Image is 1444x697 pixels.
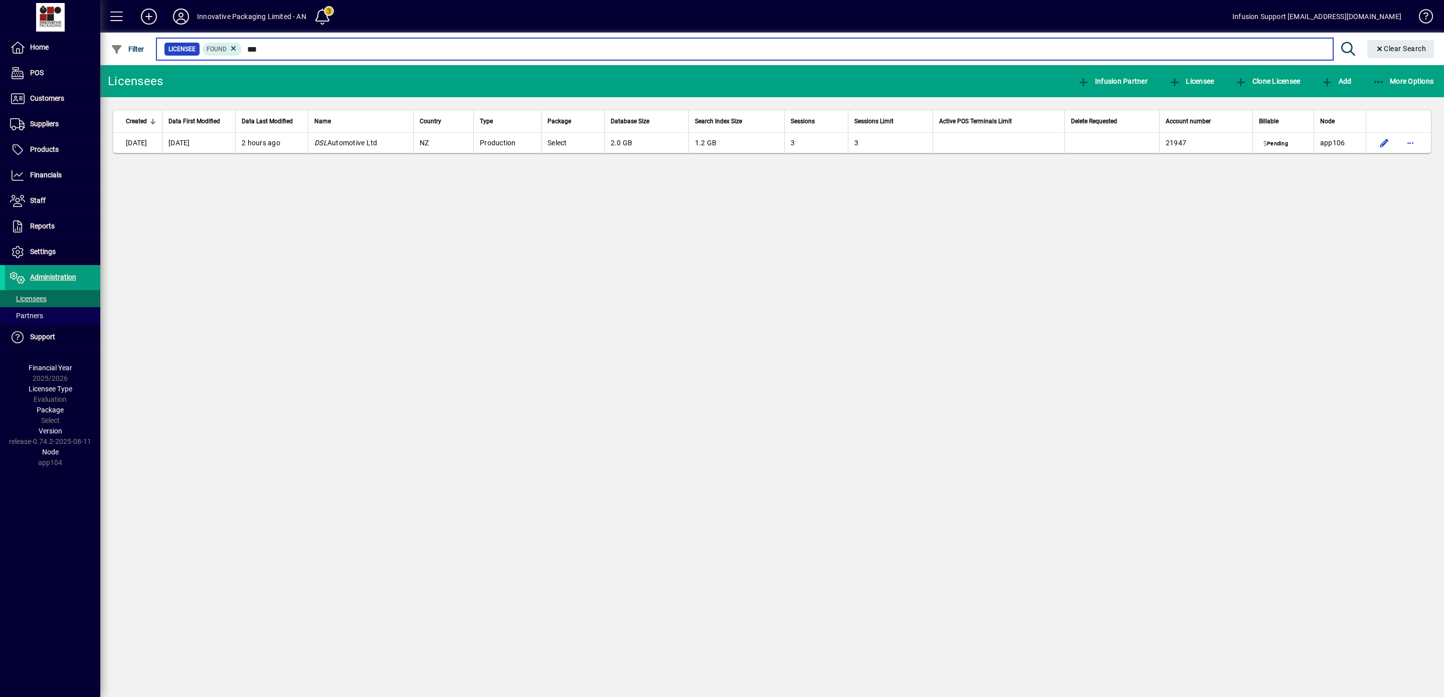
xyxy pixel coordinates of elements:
td: Select [541,133,604,153]
span: Node [1320,116,1335,127]
td: [DATE] [113,133,162,153]
span: Package [548,116,571,127]
div: Data Last Modified [242,116,302,127]
div: Innovative Packaging Limited - AN [197,9,306,25]
a: Support [5,325,100,350]
button: Clone Licensee [1232,72,1303,90]
span: Name [314,116,331,127]
span: Licensee [168,44,196,54]
div: Licensees [108,73,163,89]
span: Data First Modified [168,116,220,127]
td: NZ [413,133,473,153]
a: Staff [5,188,100,213]
span: Sessions [791,116,815,127]
span: Search Index Size [695,116,742,127]
button: Infusion Partner [1075,72,1150,90]
div: Created [126,116,156,127]
span: Clone Licensee [1235,77,1300,85]
span: Suppliers [30,120,59,128]
span: Data Last Modified [242,116,293,127]
button: More Options [1370,72,1436,90]
span: Financial Year [29,364,72,372]
a: POS [5,61,100,86]
div: Search Index Size [695,116,778,127]
span: app106.prod.infusionbusinesssoftware.com [1320,139,1345,147]
a: Licensees [5,290,100,307]
span: Version [39,427,62,435]
div: Billable [1259,116,1308,127]
div: Infusion Support [EMAIL_ADDRESS][DOMAIN_NAME] [1232,9,1401,25]
div: Active POS Terminals Limit [939,116,1058,127]
button: Filter [108,40,147,58]
span: Pending [1261,140,1290,148]
span: Settings [30,248,56,256]
span: Licensees [10,295,47,303]
span: Active POS Terminals Limit [939,116,1012,127]
span: Products [30,145,59,153]
span: Delete Requested [1071,116,1117,127]
span: Created [126,116,147,127]
div: Package [548,116,598,127]
span: Country [420,116,441,127]
span: Account number [1166,116,1211,127]
div: Data First Modified [168,116,229,127]
div: Account number [1166,116,1246,127]
td: 3 [848,133,933,153]
span: Licensee Type [29,385,72,393]
a: Customers [5,86,100,111]
button: Add [133,8,165,26]
span: Billable [1259,116,1279,127]
span: Financials [30,171,62,179]
div: Node [1320,116,1360,127]
td: 1.2 GB [688,133,784,153]
button: More options [1402,135,1418,151]
td: 3 [784,133,848,153]
span: Node [42,448,59,456]
a: Knowledge Base [1411,2,1431,35]
span: Automotive Ltd [314,139,377,147]
span: Infusion Partner [1077,77,1148,85]
div: Country [420,116,467,127]
a: Settings [5,240,100,265]
div: Sessions [791,116,842,127]
td: 2 hours ago [235,133,308,153]
button: Edit [1376,135,1392,151]
button: Clear [1367,40,1434,58]
span: Licensee [1169,77,1214,85]
span: Sessions Limit [854,116,893,127]
div: Database Size [611,116,682,127]
span: Add [1321,77,1351,85]
span: Filter [111,45,144,53]
span: Staff [30,196,46,204]
span: Found [207,46,227,53]
span: Reports [30,222,55,230]
mat-chip: Found Status: Found [203,43,242,56]
span: More Options [1373,77,1434,85]
span: Customers [30,94,64,102]
div: Sessions Limit [854,116,927,127]
span: Support [30,333,55,341]
div: Type [480,116,535,127]
td: Production [473,133,541,153]
button: Licensee [1166,72,1217,90]
a: Partners [5,307,100,324]
span: Clear Search [1375,45,1426,53]
span: Administration [30,273,76,281]
td: 21947 [1159,133,1252,153]
a: Suppliers [5,112,100,137]
a: Reports [5,214,100,239]
div: Name [314,116,407,127]
span: Database Size [611,116,649,127]
em: DSL [314,139,327,147]
td: [DATE] [162,133,235,153]
span: Home [30,43,49,51]
a: Home [5,35,100,60]
button: Profile [165,8,197,26]
span: Type [480,116,493,127]
td: 2.0 GB [604,133,688,153]
div: Delete Requested [1071,116,1153,127]
span: Package [37,406,64,414]
span: Partners [10,312,43,320]
span: POS [30,69,44,77]
button: Add [1319,72,1354,90]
